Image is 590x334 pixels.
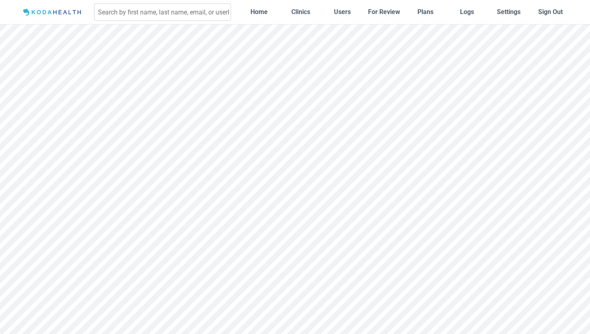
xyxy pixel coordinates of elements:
[282,2,320,22] a: Clinics
[94,3,231,21] input: Search by first name, last name, email, or userId
[407,2,445,22] a: Plans
[531,2,570,22] button: Sign Out
[240,2,279,22] a: Home
[323,2,362,22] a: Users
[448,2,486,22] a: Logs
[490,2,528,22] a: Settings
[365,2,403,22] a: For Review
[20,7,85,17] img: Logo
